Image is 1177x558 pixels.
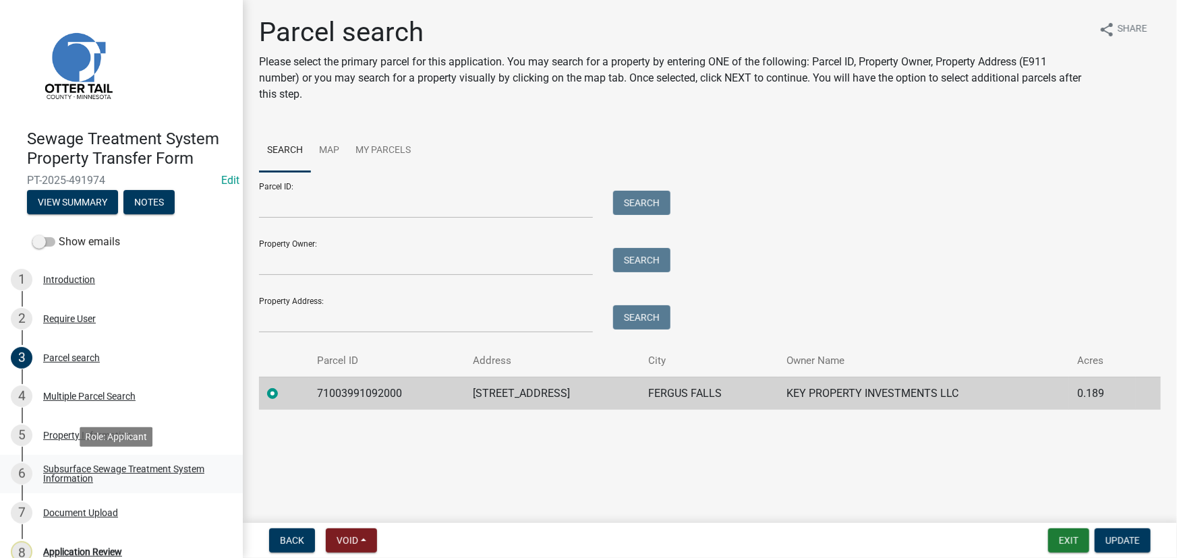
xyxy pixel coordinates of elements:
div: Document Upload [43,508,118,518]
a: Search [259,129,311,173]
span: Update [1106,535,1140,546]
button: Search [613,248,670,272]
div: Multiple Parcel Search [43,392,136,401]
a: My Parcels [347,129,419,173]
h4: Sewage Treatment System Property Transfer Form [27,129,232,168]
button: Void [326,528,377,553]
div: Subsurface Sewage Treatment System Information [43,464,221,483]
div: 6 [11,463,32,485]
td: [STREET_ADDRESS] [465,377,640,410]
div: 1 [11,269,32,290]
a: Map [311,129,347,173]
button: View Summary [27,190,118,214]
th: Acres [1069,345,1136,377]
label: Show emails [32,234,120,250]
div: Parcel search [43,353,100,363]
button: Update [1095,528,1151,553]
div: Application Review [43,547,122,557]
div: 5 [11,425,32,446]
div: 2 [11,308,32,330]
button: Search [613,191,670,215]
td: KEY PROPERTY INVESTMENTS LLC [778,377,1069,410]
td: FERGUS FALLS [640,377,778,410]
th: City [640,345,778,377]
h1: Parcel search [259,16,1088,49]
button: shareShare [1088,16,1158,42]
div: Role: Applicant [80,427,152,447]
p: Please select the primary parcel for this application. You may search for a property by entering ... [259,54,1088,102]
wm-modal-confirm: Edit Application Number [221,174,239,187]
wm-modal-confirm: Summary [27,197,118,208]
span: Back [280,535,304,546]
span: PT-2025-491974 [27,174,216,187]
button: Notes [123,190,175,214]
span: Void [337,535,358,546]
i: share [1099,22,1115,38]
td: 0.189 [1069,377,1136,410]
wm-modal-confirm: Notes [123,197,175,208]
div: 3 [11,347,32,369]
button: Back [269,528,315,553]
img: Otter Tail County, Minnesota [27,14,128,115]
th: Owner Name [778,345,1069,377]
button: Search [613,305,670,330]
div: 7 [11,502,32,524]
div: Property Information [43,431,132,440]
a: Edit [221,174,239,187]
td: 71003991092000 [309,377,465,410]
button: Exit [1048,528,1089,553]
span: Share [1118,22,1147,38]
th: Parcel ID [309,345,465,377]
div: Require User [43,314,96,323]
div: 4 [11,385,32,407]
div: Introduction [43,275,95,284]
th: Address [465,345,640,377]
